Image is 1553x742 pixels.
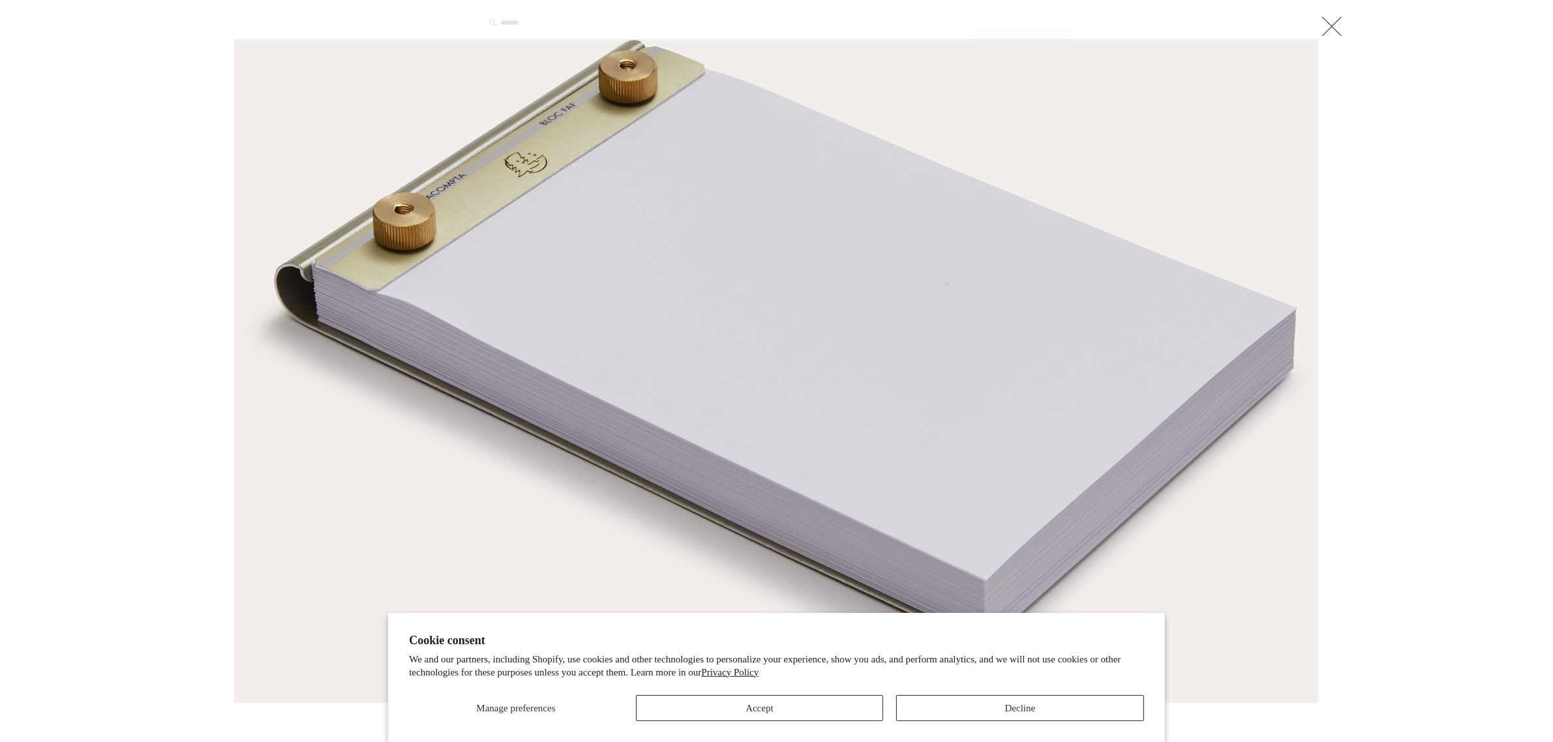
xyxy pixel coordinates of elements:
[476,703,555,713] span: Manage preferences
[409,653,1144,679] p: We and our partners, including Shopify, use cookies and other technologies to personalize your ex...
[409,695,623,721] button: Manage preferences
[409,634,1144,647] h2: Cookie consent
[701,667,759,677] a: Privacy Policy
[235,40,1318,702] img: Accountant's Desk Notepad
[896,695,1144,721] button: Decline
[636,695,884,721] button: Accept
